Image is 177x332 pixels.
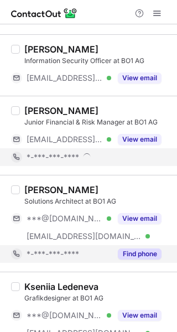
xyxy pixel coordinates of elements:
span: [EMAIL_ADDRESS][DOMAIN_NAME] [27,231,142,241]
img: ContactOut v5.3.10 [11,7,77,20]
button: Reveal Button [118,248,162,260]
button: Reveal Button [118,134,162,145]
div: Grafikdesigner at BO1 AG [24,293,170,303]
div: [PERSON_NAME] [24,105,98,116]
span: ***@[DOMAIN_NAME] [27,310,103,320]
div: Junior Financial & Risk Manager at BO1 AG [24,117,170,127]
span: ***@[DOMAIN_NAME] [27,214,103,224]
div: [PERSON_NAME] [24,184,98,195]
div: Solutions Architect at BO1 AG [24,196,170,206]
div: Kseniia Ledeneva [24,281,98,292]
button: Reveal Button [118,310,162,321]
span: [EMAIL_ADDRESS][DOMAIN_NAME] [27,134,103,144]
button: Reveal Button [118,213,162,224]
